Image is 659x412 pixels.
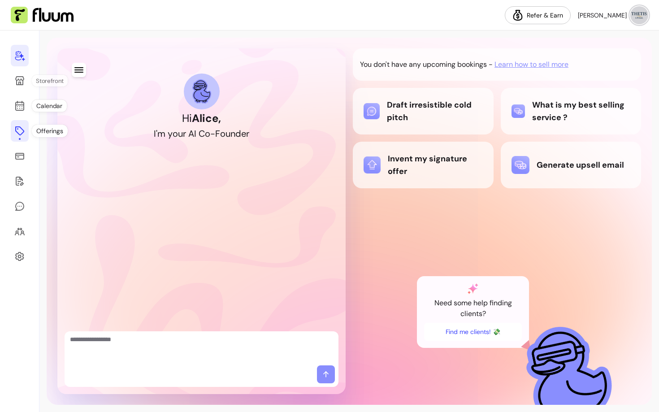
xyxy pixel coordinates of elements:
img: AI Co-Founder gradient star [468,283,478,294]
div: m [157,127,165,140]
a: Settings [11,246,29,267]
a: Forms [11,170,29,192]
div: r [183,127,186,140]
div: Calendar [32,100,67,112]
p: You don't have any upcoming bookings - [360,59,493,70]
div: - [210,127,215,140]
a: Clients [11,221,29,242]
h2: I'm your AI Co-Founder [154,127,249,140]
div: o [173,127,178,140]
a: Calendar [11,95,29,117]
b: Alice , [192,111,221,125]
div: ' [156,127,157,140]
img: Invent my signature offer [364,156,381,173]
img: Generate upsell email [512,156,529,174]
img: AI Co-Founder avatar [192,79,211,103]
div: Offerings [32,125,68,137]
a: Refer & Earn [505,6,571,24]
div: What is my best selling service ? [512,99,631,124]
span: [PERSON_NAME] [578,11,627,20]
span: Learn how to sell more [494,59,568,70]
h1: Hi [182,111,221,126]
p: Need some help finding clients? [424,298,522,319]
img: Draft irresistible cold pitch [364,103,380,119]
a: My Messages [11,195,29,217]
div: Invent my signature offer [364,152,483,178]
div: I [154,127,156,140]
div: Generate upsell email [512,156,631,174]
div: I [194,127,196,140]
div: y [168,127,173,140]
div: o [205,127,210,140]
textarea: Ask me anything... [70,335,333,362]
img: Fluum Logo [11,7,74,24]
div: n [230,127,235,140]
button: avatar[PERSON_NAME] [578,6,648,24]
div: d [235,127,241,140]
a: Sales [11,145,29,167]
a: Storefront [11,70,29,91]
a: Offerings [11,120,29,142]
div: o [220,127,225,140]
img: avatar [630,6,648,24]
div: e [241,127,246,140]
div: F [215,127,220,140]
div: u [178,127,183,140]
a: Home [11,45,29,66]
button: Find me clients! 💸 [424,323,522,341]
div: u [225,127,230,140]
div: C [199,127,205,140]
div: r [246,127,249,140]
div: A [188,127,194,140]
div: Storefront [32,75,68,87]
div: Draft irresistible cold pitch [364,99,483,124]
img: What is my best selling service ? [512,104,525,118]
